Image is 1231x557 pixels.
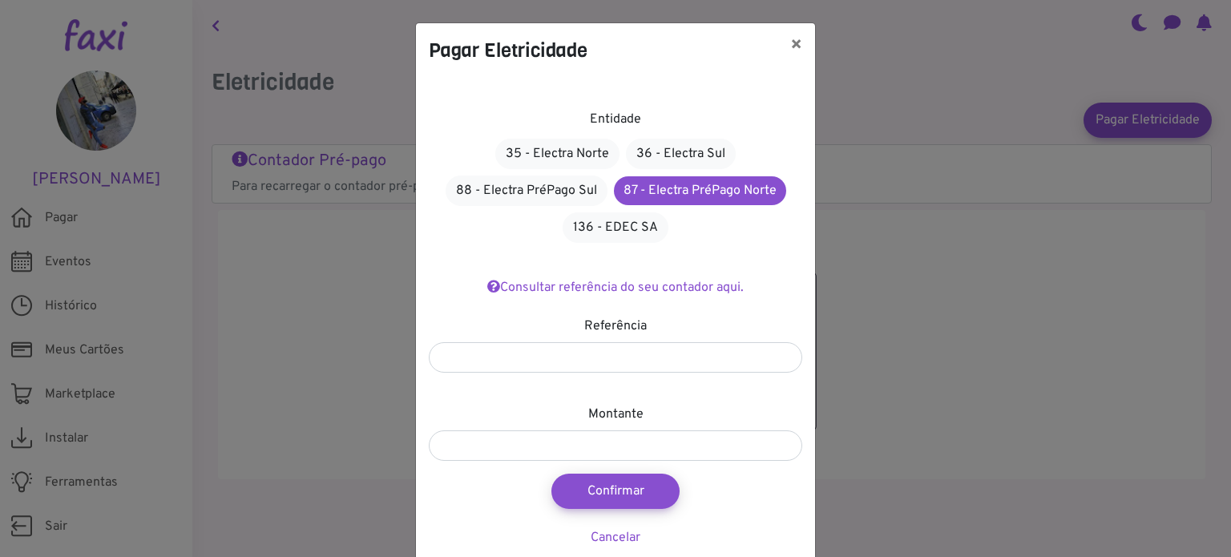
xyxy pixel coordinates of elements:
label: Entidade [590,110,641,129]
a: Cancelar [591,530,640,546]
h4: Pagar Eletricidade [429,36,587,65]
a: Consultar referência do seu contador aqui. [487,280,744,296]
button: × [777,23,815,68]
label: Referência [584,317,647,336]
a: 35 - Electra Norte [495,139,620,169]
a: 36 - Electra Sul [626,139,736,169]
a: 136 - EDEC SA [563,212,668,243]
label: Montante [588,405,644,424]
button: Confirmar [551,474,680,509]
a: 88 - Electra PréPago Sul [446,176,607,206]
a: 87 - Electra PréPago Norte [614,176,786,205]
